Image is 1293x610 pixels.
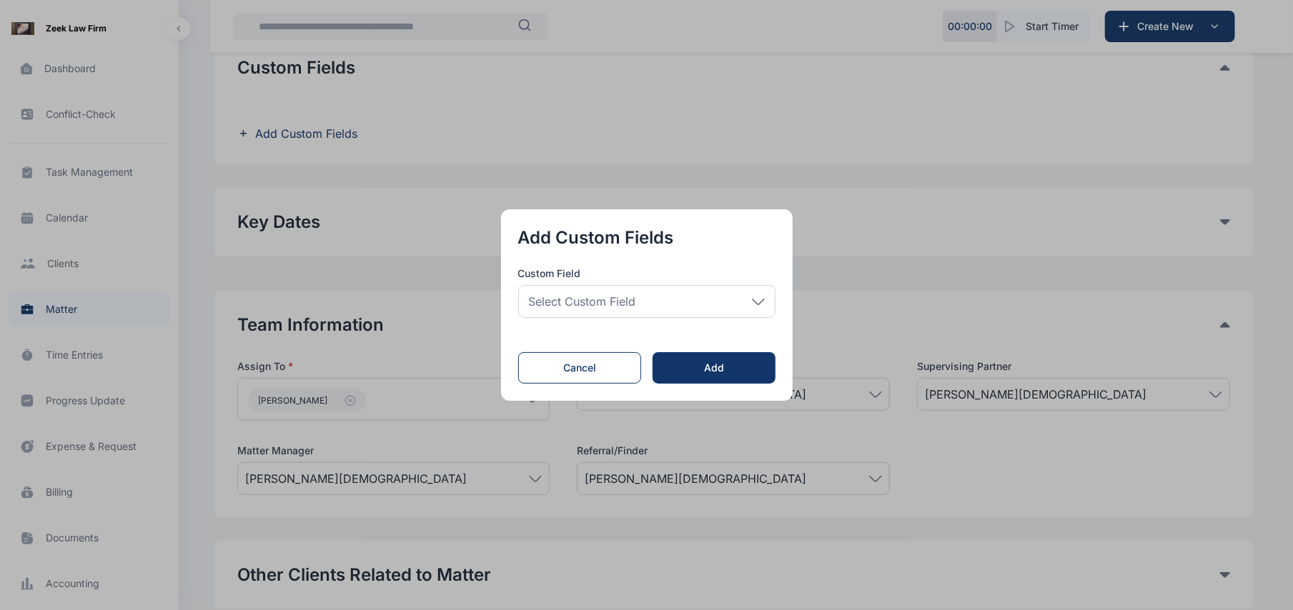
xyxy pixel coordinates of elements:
[518,266,776,281] p: Custom Field
[518,226,776,249] p: Add Custom Fields
[518,352,642,384] button: Cancel
[529,293,636,310] span: Select Custom Field
[653,352,775,384] button: Add
[675,361,752,375] div: Add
